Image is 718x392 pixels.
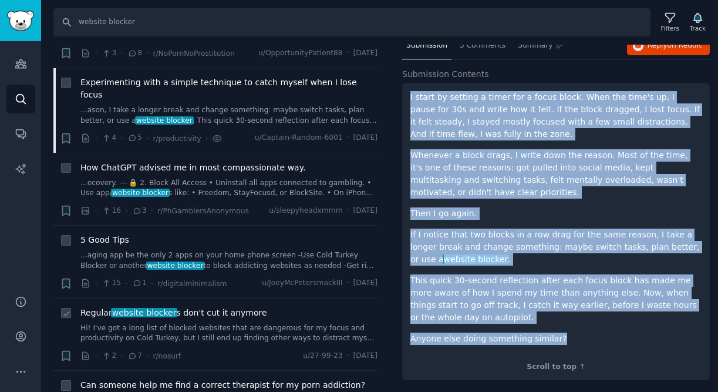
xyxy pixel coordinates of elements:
span: 15 [102,278,121,289]
span: u/OpportunityPatient88 [258,48,343,59]
span: · [347,278,349,289]
span: r/productivity [153,135,201,143]
span: on Reddit [668,41,702,49]
p: Anyone else doing something similar? [410,333,702,345]
span: website blocker [135,116,194,125]
span: u/Captain-Random-6001 [255,133,343,143]
span: 16 [102,206,121,216]
span: 4 [102,133,116,143]
span: website blocker [146,262,205,270]
span: · [146,47,149,59]
span: r/PhGamblersAnonymous [157,207,249,215]
button: Replyon Reddit [627,36,710,55]
span: website blocker [111,189,170,197]
p: Then I go again. [410,207,702,220]
a: Hi! I've got a long list of blocked websites that are dangerous for my focus and productivity on ... [80,323,377,344]
p: I start by setting a timer for a focus block. When the time's up, I pause for 30s and write how i... [410,91,702,140]
span: Regular s don't cut it anymore [80,307,267,319]
span: [DATE] [353,278,377,289]
span: u/27-99-23 [303,351,343,361]
span: [DATE] [353,351,377,361]
span: · [146,132,149,145]
span: 5 Comments [460,41,505,51]
div: Filters [661,24,679,32]
a: Experimenting with a simple technique to catch myself when I lose focus [80,76,377,101]
span: · [347,133,349,143]
a: ...aging app be the only 2 apps on your home phone screen -Use Cold Turkey Blocker or anotherwebs... [80,250,377,271]
span: · [347,351,349,361]
span: Submission [406,41,447,51]
a: Can someone help me find a correct therapist for my porn addiction? [80,379,365,391]
span: [DATE] [353,48,377,59]
span: [DATE] [353,206,377,216]
span: website blocker [443,254,509,264]
span: · [347,206,349,216]
span: · [151,205,153,217]
span: · [125,277,127,290]
a: ...ecovery. ⸻ 🔒 2. Block All Access • Uninstall all apps connected to gambling. • Use app/website... [80,178,377,199]
div: Track [690,24,706,32]
span: r/NoPornNoProstitution [153,49,235,58]
span: · [151,277,153,290]
p: If I notice that two blocks in a row drag for the same reason, I take a longer break and change s... [410,229,702,266]
span: Submission Contents [402,68,489,81]
div: Scroll to top ↑ [410,362,702,373]
span: 8 [127,48,142,59]
span: · [205,132,208,145]
img: GummySearch logo [7,11,34,31]
p: Whenever a block drags, I write down the reason. Most of the time, it's one of these reasons: got... [410,149,702,199]
span: Summary [518,41,552,51]
span: · [146,350,149,362]
a: Regularwebsite blockers don't cut it anymore [80,307,267,319]
span: u/sleepyheadxmmm [269,206,342,216]
span: · [95,132,97,145]
span: 7 [127,351,142,361]
span: 5 [127,133,142,143]
span: · [347,48,349,59]
span: u/JoeyMcPetersmackIII [262,278,342,289]
span: [DATE] [353,133,377,143]
input: Search Keyword [53,8,650,36]
span: · [95,205,97,217]
span: 1 [132,278,147,289]
span: · [95,350,97,362]
span: Reply [648,41,702,51]
span: 2 [102,351,116,361]
a: 5 Good Tips [80,234,129,246]
p: This quick 30-second reflection after each focus block has made me more aware of how I spend my t... [410,274,702,324]
span: · [120,350,123,362]
a: How ChatGPT advised me in most compassionate way. [80,162,305,174]
button: Track [686,10,710,35]
span: · [95,47,97,59]
span: website blocker [111,308,177,317]
span: · [120,47,123,59]
span: · [125,205,127,217]
a: ...ason, I take a longer break and change something: maybe switch tasks, plan better, or use aweb... [80,105,377,126]
span: · [95,277,97,290]
span: r/nosurf [153,352,181,360]
span: 3 [132,206,147,216]
span: · [120,132,123,145]
span: 3 [102,48,116,59]
span: r/digitalminimalism [157,280,227,288]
